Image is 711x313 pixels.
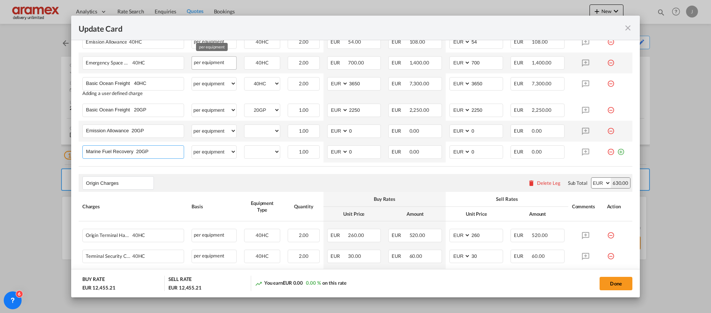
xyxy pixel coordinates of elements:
[392,60,408,66] span: EUR
[410,80,429,86] span: 7,300.00
[348,125,380,136] input: 0
[617,145,625,153] md-icon: icon-plus-circle-outline green-400-fg
[256,39,269,45] span: 40HC
[607,56,614,64] md-icon: icon-minus-circle-outline red-400-fg
[130,233,145,238] span: 40HC
[255,279,347,287] div: You earn on this rate
[82,203,184,210] div: Charges
[331,60,347,66] span: EUR
[255,280,262,287] md-icon: icon-trending-up
[192,77,237,91] div: per equipment
[514,39,531,45] span: EUR
[299,60,309,66] span: 2.00
[603,192,633,221] th: Action
[79,23,623,32] div: Update Card
[86,177,154,189] input: Leg Name
[323,207,385,221] th: Unit Price
[392,232,408,238] span: EUR
[192,56,237,70] div: per equipment
[83,104,184,115] md-input-container: Basic Ocean Freight 20GP
[86,250,157,259] div: Terminal Security Charges
[83,146,184,157] md-input-container: Marine Fuel Recovery 20GP
[86,125,184,136] input: Charge Name
[331,232,347,238] span: EUR
[130,60,145,66] span: 40HC
[83,78,184,89] md-input-container: Basic Ocean Freight 40HC
[514,253,531,259] span: EUR
[410,60,429,66] span: 1,400.00
[348,104,380,115] input: 2250
[528,180,560,186] button: Delete Leg
[514,128,531,134] span: EUR
[446,207,507,221] th: Unit Price
[514,60,531,66] span: EUR
[532,253,545,259] span: 60.00
[528,179,535,187] md-icon: icon-delete
[348,146,380,157] input: 0
[392,128,408,134] span: EUR
[82,276,105,284] div: BUY RATE
[299,107,309,113] span: 1.00
[192,203,237,210] div: Basis
[327,196,442,202] div: Buy Rates
[392,253,408,259] span: EUR
[471,104,503,115] input: 2250
[86,104,184,115] input: Charge Name
[283,280,303,286] span: EUR 0.00
[82,284,117,291] div: EUR 12,455.21
[392,149,408,155] span: EUR
[127,39,142,45] span: 40HC
[392,39,408,45] span: EUR
[532,80,552,86] span: 7,300.00
[514,80,531,86] span: EUR
[537,180,560,186] div: Delete Leg
[449,196,564,202] div: Sell Rates
[410,39,425,45] span: 108.00
[348,39,361,45] span: 54.00
[299,128,309,134] span: 1.00
[299,39,309,45] span: 2.00
[410,107,429,113] span: 2,250.00
[196,43,228,51] md-tooltip: per equipment
[348,232,364,238] span: 260.00
[471,78,503,89] input: 3650
[244,200,280,213] div: Equipment Type
[568,180,587,186] div: Sub Total
[86,57,157,66] div: Emergency Space Contingency
[607,145,614,153] md-icon: icon-minus-circle-outline red-400-fg
[532,128,542,134] span: 0.00
[471,229,503,240] input: 260
[83,125,184,136] md-input-container: Emission Allowance 20GP
[71,16,640,297] md-dialog: Update Card Port ...
[410,128,420,134] span: 0.00
[192,146,236,158] select: per equipment
[607,104,614,111] md-icon: icon-minus-circle-outline red-400-fg
[168,284,202,291] div: EUR 12,455.21
[288,203,320,210] div: Quantity
[607,77,614,85] md-icon: icon-minus-circle-outline red-400-fg
[256,253,269,259] span: 40HC
[86,229,157,238] div: Origin Terminal Handling Charge (OTHC)
[600,277,632,290] button: Done
[86,146,184,157] input: Charge Name
[168,276,192,284] div: SELL RATE
[348,78,380,89] input: 3650
[348,60,364,66] span: 700.00
[192,250,237,263] div: per equipment
[471,146,503,157] input: 0
[607,35,614,43] md-icon: icon-minus-circle-outline red-400-fg
[192,35,237,49] div: per equipment
[532,149,542,155] span: 0.00
[348,253,361,259] span: 30.00
[256,60,269,66] span: 40HC
[410,253,423,259] span: 60.00
[568,192,603,221] th: Comments
[299,253,309,259] span: 2.00
[514,107,531,113] span: EUR
[299,80,309,86] span: 2.00
[299,232,309,238] span: 2.00
[410,232,425,238] span: 520.00
[532,232,547,238] span: 520.00
[256,232,269,238] span: 40HC
[385,207,446,221] th: Amount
